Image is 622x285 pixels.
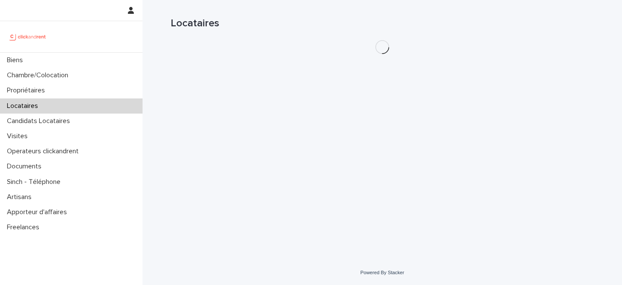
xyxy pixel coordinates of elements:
[3,208,74,216] p: Apporteur d'affaires
[3,178,67,186] p: Sinch - Téléphone
[3,117,77,125] p: Candidats Locataires
[3,71,75,79] p: Chambre/Colocation
[3,86,52,95] p: Propriétaires
[3,132,35,140] p: Visites
[360,270,404,275] a: Powered By Stacker
[7,28,49,45] img: UCB0brd3T0yccxBKYDjQ
[3,147,86,155] p: Operateurs clickandrent
[171,17,594,30] h1: Locataires
[3,193,38,201] p: Artisans
[3,162,48,171] p: Documents
[3,223,46,231] p: Freelances
[3,102,45,110] p: Locataires
[3,56,30,64] p: Biens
